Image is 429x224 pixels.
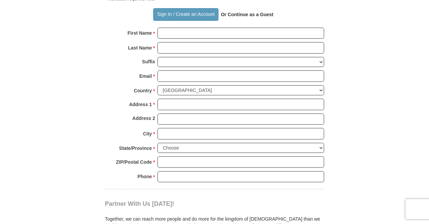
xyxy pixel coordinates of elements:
span: Partner With Us [DATE]! [105,200,174,207]
strong: First Name [127,28,152,38]
strong: Phone [138,172,152,181]
strong: ZIP/Postal Code [116,157,152,167]
strong: Or Continue as a Guest [221,12,274,17]
strong: Suffix [142,57,155,66]
strong: City [143,129,152,138]
strong: Email [139,71,152,81]
strong: Address 1 [129,100,152,109]
strong: Country [134,86,152,95]
strong: Last Name [128,43,152,53]
strong: Address 2 [132,114,155,123]
strong: State/Province [119,143,152,153]
button: Sign In / Create an Account [153,8,218,21]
